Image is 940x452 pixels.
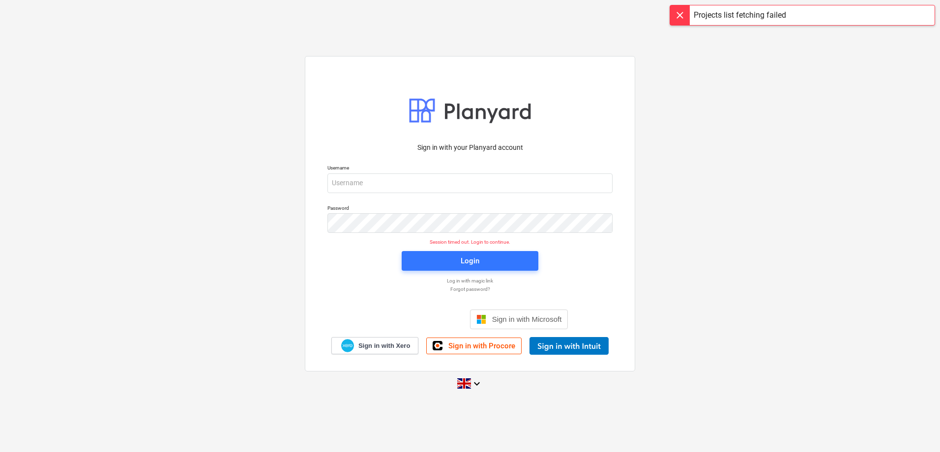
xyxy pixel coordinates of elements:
p: Username [327,165,613,173]
p: Session timed out. Login to continue. [322,239,618,245]
a: Sign in with Xero [331,337,419,354]
div: Login [461,254,479,267]
img: Microsoft logo [476,314,486,324]
div: Projects list fetching failed [694,9,786,21]
iframe: Sign in with Google Button [367,309,467,330]
span: Sign in with Microsoft [492,315,562,323]
input: Username [327,173,613,193]
p: Sign in with your Planyard account [327,142,613,153]
span: Sign in with Xero [358,341,410,350]
p: Password [327,205,613,213]
button: Login [402,251,538,271]
span: Sign in with Procore [448,341,515,350]
a: Sign in with Procore [426,338,522,354]
a: Log in with magic link [323,278,617,284]
a: Forgot password? [323,286,617,292]
i: keyboard_arrow_down [471,378,483,390]
img: Xero logo [341,339,354,352]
